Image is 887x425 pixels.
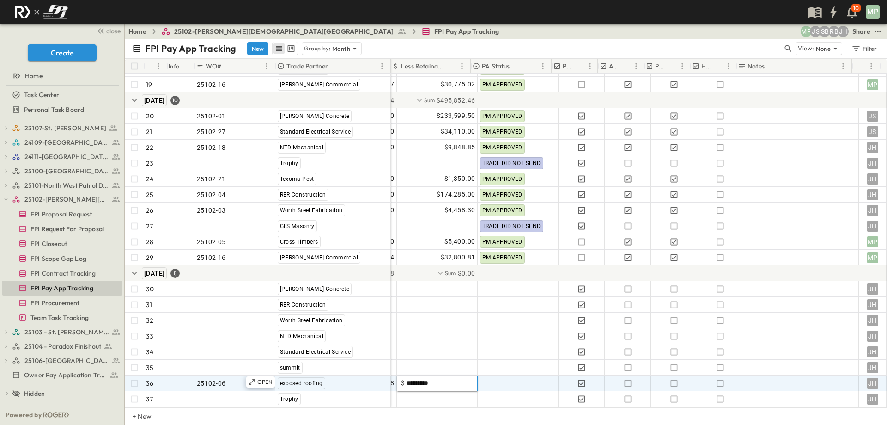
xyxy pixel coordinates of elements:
span: [DATE] [144,270,164,277]
span: Task Center [24,90,59,99]
p: 31 [146,300,152,309]
button: Menu [377,61,388,72]
span: $4,458.30 [444,205,475,216]
button: Menu [584,61,595,72]
button: Sort [330,61,340,71]
span: 23107-St. [PERSON_NAME] [24,123,106,133]
span: 25106-St. Andrews Parking Lot [24,356,109,365]
span: $9,848.85 [444,142,475,153]
a: Owner Pay Application Tracking [2,369,121,382]
span: 25100-Vanguard Prep School [24,166,109,176]
span: PM APPROVED [482,81,522,88]
p: PA Status [482,62,510,71]
p: Trade Partner [286,62,328,71]
button: Sort [856,61,866,71]
span: Worth Steel Fabrication [280,317,343,324]
div: JS [867,126,878,137]
p: 36 [146,379,153,388]
p: 25 [146,190,153,199]
div: JH [867,283,878,295]
span: PM APPROVED [482,254,522,261]
span: $5,400.00 [444,236,475,247]
span: TRADE DID NOT SEND [482,223,541,229]
span: TRADE DID NOT SEND [482,160,541,166]
span: summit [280,364,300,371]
p: 23 [146,159,153,168]
span: NTD Mechanical [280,333,324,339]
span: $0.00 [458,269,475,278]
div: table view [272,42,298,55]
button: row view [273,43,285,54]
a: FPI Pay App Tracking [421,27,499,36]
div: FPI Contract Trackingtest [2,266,122,281]
span: $ [401,378,405,388]
span: $174,285.00 [437,189,475,200]
span: 25102-27 [197,127,226,136]
button: Menu [723,61,734,72]
button: Sort [224,61,234,71]
a: 23107-St. [PERSON_NAME] [12,122,121,135]
span: $32,800.81 [441,252,475,263]
p: 10 [853,5,859,12]
button: Sort [766,61,777,71]
button: Sort [446,61,456,71]
span: [DATE] [144,97,164,104]
span: Standard Electrical Service [280,129,351,135]
a: FPI Pay App Tracking [2,282,121,295]
span: [PERSON_NAME] Concrete [280,113,350,119]
span: 25102-18 [197,143,226,152]
div: JH [867,142,878,153]
div: Team Task Trackingtest [2,310,122,325]
span: [PERSON_NAME] Commercial [280,254,358,261]
div: Jose Hurtado (jhurtado@fpibuilders.com) [838,26,849,37]
div: 10 [170,96,180,105]
span: [PERSON_NAME] Commercial [280,81,358,88]
span: 25101-North West Patrol Division [24,181,109,190]
span: Team Task Tracking [30,313,89,322]
span: FPI Scope Gap Log [30,254,86,263]
div: 24111-[GEOGRAPHIC_DATA]test [2,149,122,164]
a: Home [2,69,121,82]
p: OPEN [257,378,273,386]
p: 30 [146,284,154,294]
span: 25102-16 [197,253,226,262]
span: Standard Electrical Service [280,349,351,355]
button: Sort [623,61,633,71]
div: JH [867,378,878,389]
div: JH [867,299,878,310]
div: JS [867,111,878,122]
button: Menu [261,61,272,72]
button: kanban view [285,43,297,54]
div: Info [167,59,194,74]
a: 24109-St. Teresa of Calcutta Parish Hall [12,136,121,149]
span: Trophy [280,396,298,402]
p: 22 [146,143,153,152]
a: 25102-Christ The Redeemer Anglican Church [12,193,121,206]
nav: breadcrumbs [128,27,504,36]
span: 25102-03 [197,206,226,215]
button: Sort [577,61,587,71]
div: FPI Closeouttest [2,236,122,251]
p: 21 [146,127,152,136]
a: 25102-[PERSON_NAME][DEMOGRAPHIC_DATA][GEOGRAPHIC_DATA] [161,27,407,36]
span: [PERSON_NAME] Concrete [280,286,350,292]
a: Personal Task Board [2,103,121,116]
a: FPI Proposal Request [2,208,121,221]
p: 29 [146,253,153,262]
div: MP [867,79,878,90]
p: 34 [146,347,153,357]
div: FPI Request For Proposaltest [2,222,122,236]
button: Menu [537,61,548,72]
p: FPI Pay App Tracking [145,42,236,55]
span: PM APPROVED [482,207,522,214]
p: 26 [146,206,153,215]
div: MP [867,252,878,263]
div: FPI Scope Gap Logtest [2,251,122,266]
span: FPI Contract Tracking [30,269,96,278]
p: 32 [146,316,153,325]
button: test [872,26,883,37]
div: JH [867,173,878,185]
div: Personal Task Boardtest [2,102,122,117]
p: Month [332,44,350,53]
div: JH [867,315,878,326]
